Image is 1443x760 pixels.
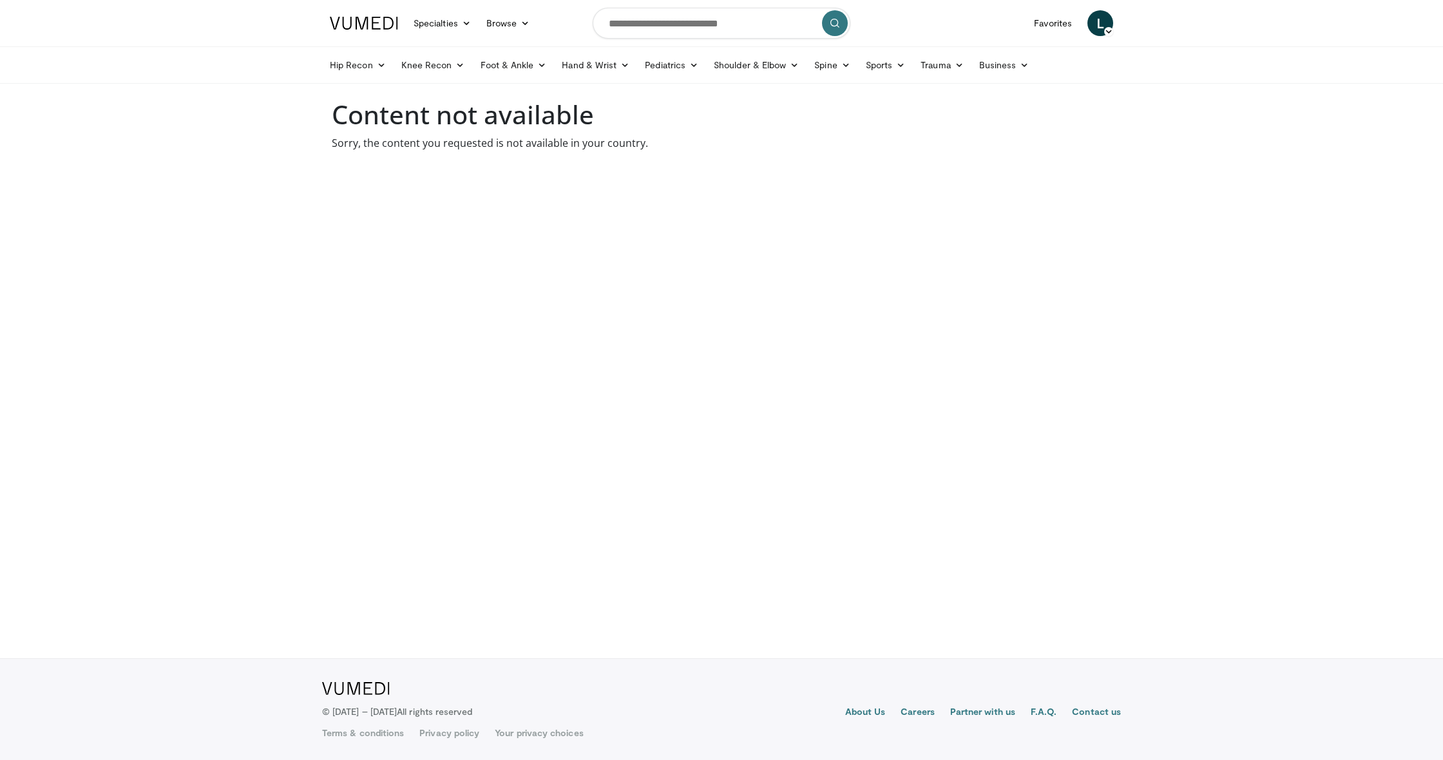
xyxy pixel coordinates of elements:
img: VuMedi Logo [322,682,390,695]
a: Pediatrics [637,52,706,78]
span: All rights reserved [397,706,472,717]
a: F.A.Q. [1031,705,1056,721]
a: Knee Recon [394,52,473,78]
a: Business [971,52,1037,78]
a: Shoulder & Elbow [706,52,807,78]
a: Careers [901,705,935,721]
a: Favorites [1026,10,1080,36]
a: Privacy policy [419,727,479,739]
a: Partner with us [950,705,1015,721]
a: Specialties [406,10,479,36]
a: Hand & Wrist [554,52,637,78]
a: Sports [858,52,913,78]
a: Terms & conditions [322,727,404,739]
a: Browse [479,10,538,36]
a: Foot & Ankle [473,52,555,78]
h1: Content not available [332,99,1111,130]
img: VuMedi Logo [330,17,398,30]
a: L [1087,10,1113,36]
input: Search topics, interventions [593,8,850,39]
p: Sorry, the content you requested is not available in your country. [332,135,1111,151]
p: © [DATE] – [DATE] [322,705,473,718]
a: Your privacy choices [495,727,583,739]
a: Hip Recon [322,52,394,78]
a: Trauma [913,52,971,78]
a: Spine [807,52,857,78]
a: About Us [845,705,886,721]
a: Contact us [1072,705,1121,721]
